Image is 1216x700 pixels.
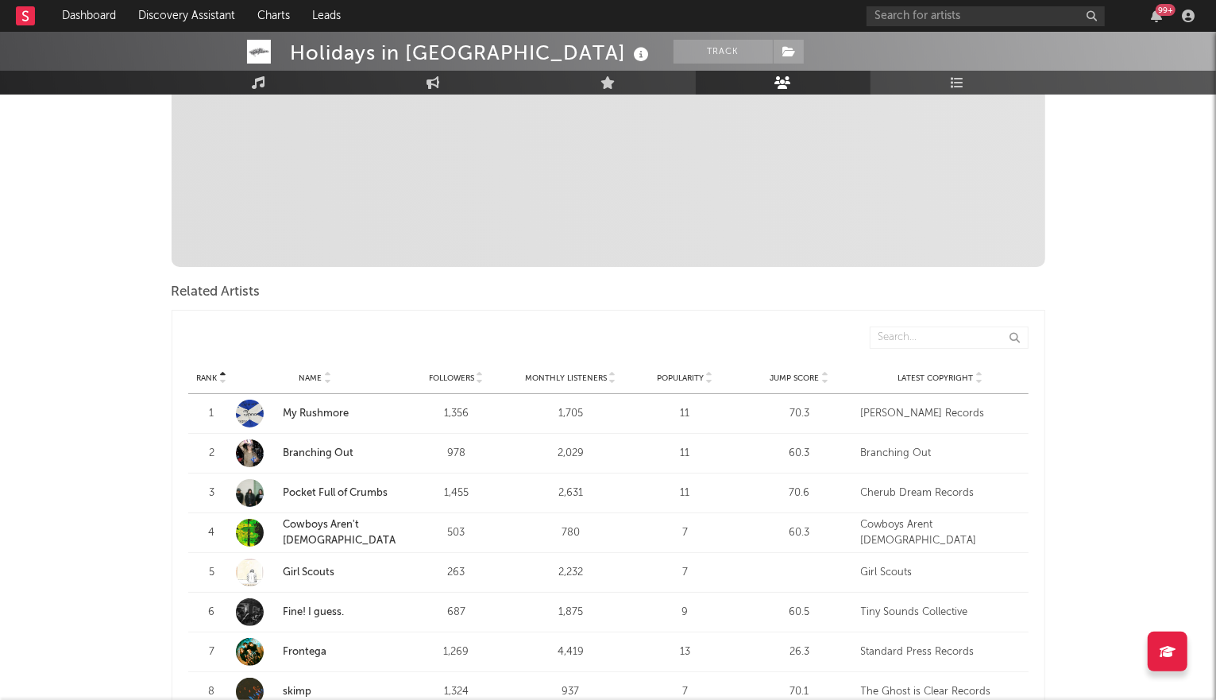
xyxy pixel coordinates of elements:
span: Name [299,373,322,383]
span: Rank [197,373,218,383]
div: 687 [403,605,510,621]
div: 1,324 [403,684,510,700]
a: Girl Scouts [236,559,396,586]
div: 9 [632,605,739,621]
a: My Rushmore [236,400,396,427]
a: Branching Out [236,439,396,467]
a: Fine! I guess. [284,607,345,617]
div: 2,232 [518,565,624,581]
input: Search... [870,327,1029,349]
div: 60.3 [747,446,853,462]
div: The Ghost is Clear Records [861,684,1021,700]
span: Monthly Listeners [525,373,607,383]
div: 1,875 [518,605,624,621]
div: 11 [632,485,739,501]
div: 1,356 [403,406,510,422]
a: Cowboys Aren't [DEMOGRAPHIC_DATA] [284,520,400,546]
div: 2,631 [518,485,624,501]
div: 11 [632,406,739,422]
a: Pocket Full of Crumbs [236,479,396,507]
div: 7 [632,684,739,700]
div: 1,269 [403,644,510,660]
div: 60.3 [747,525,853,541]
div: 2 [196,446,228,462]
a: skimp [284,686,312,697]
button: Track [674,40,773,64]
a: Girl Scouts [284,567,335,578]
div: 263 [403,565,510,581]
div: 1,455 [403,485,510,501]
div: 26.3 [747,644,853,660]
div: 13 [632,644,739,660]
span: Popularity [657,373,704,383]
div: 7 [632,525,739,541]
span: Jump Score [770,373,820,383]
a: My Rushmore [284,408,349,419]
a: Fine! I guess. [236,598,396,626]
div: 6 [196,605,228,621]
div: Cherub Dream Records [861,485,1021,501]
a: Frontega [284,647,327,657]
div: 4 [196,525,228,541]
div: 1 [196,406,228,422]
div: 5 [196,565,228,581]
div: 7 [632,565,739,581]
div: 70.6 [747,485,853,501]
div: 70.3 [747,406,853,422]
span: Followers [429,373,474,383]
div: 4,419 [518,644,624,660]
div: 99 + [1156,4,1175,16]
div: Standard Press Records [861,644,1021,660]
div: 978 [403,446,510,462]
input: Search for artists [867,6,1105,26]
div: 11 [632,446,739,462]
div: 2,029 [518,446,624,462]
div: 3 [196,485,228,501]
button: 99+ [1151,10,1162,22]
div: [PERSON_NAME] Records [861,406,1021,422]
a: Frontega [236,638,396,666]
div: 60.5 [747,605,853,621]
div: 7 [196,644,228,660]
span: Related Artists [172,283,261,302]
span: Latest Copyright [898,373,974,383]
div: Tiny Sounds Collective [861,605,1021,621]
div: 503 [403,525,510,541]
div: 780 [518,525,624,541]
div: Girl Scouts [861,565,1021,581]
div: 8 [196,684,228,700]
div: 70.1 [747,684,853,700]
div: Cowboys Arent [DEMOGRAPHIC_DATA] [861,517,1021,548]
div: Branching Out [861,446,1021,462]
a: Pocket Full of Crumbs [284,488,388,498]
a: Branching Out [284,448,354,458]
div: 1,705 [518,406,624,422]
div: 937 [518,684,624,700]
div: Holidays in [GEOGRAPHIC_DATA] [291,40,654,66]
a: Cowboys Aren't [DEMOGRAPHIC_DATA] [236,517,396,548]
